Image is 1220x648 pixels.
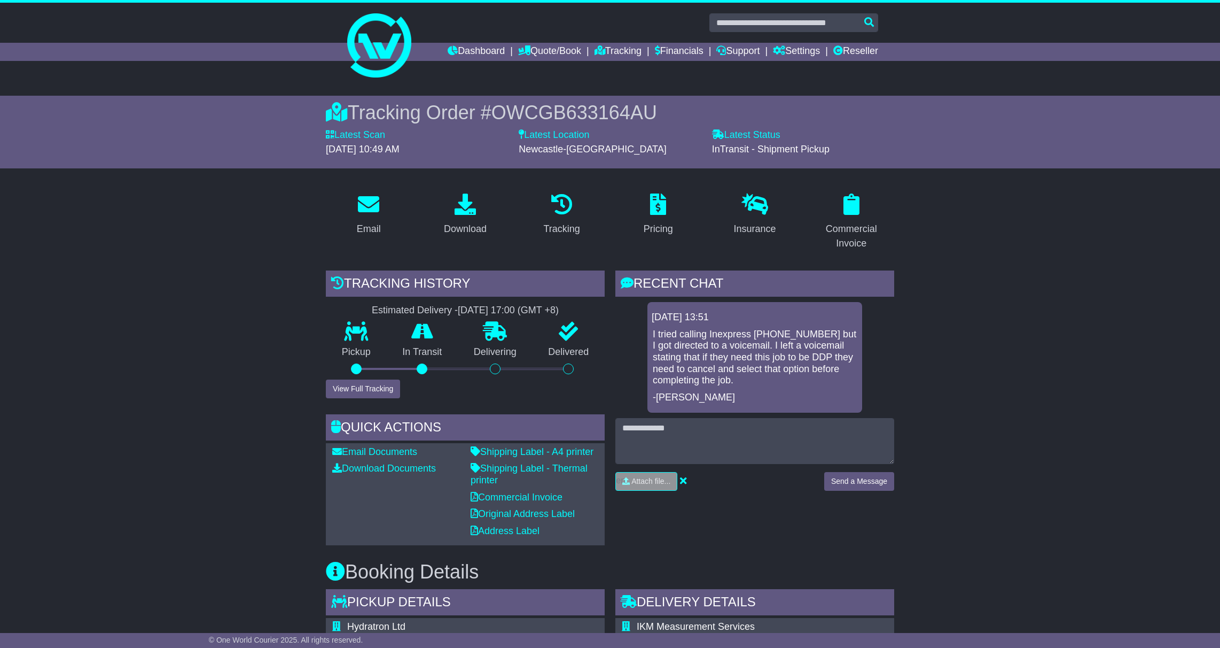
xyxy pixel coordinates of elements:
[458,305,559,317] div: [DATE] 17:00 (GMT +8)
[458,346,533,358] p: Delivering
[326,305,605,317] div: Estimated Delivery -
[615,271,894,299] div: RECENT CHAT
[491,102,657,124] span: OWCGB633164AU
[716,43,760,61] a: Support
[357,222,381,236] div: Email
[326,101,894,124] div: Tracking Order #
[437,190,494,240] a: Download
[637,621,755,632] span: IKM Measurement Services
[326,561,894,583] h3: Booking Details
[387,346,458,358] p: In Transit
[773,43,820,61] a: Settings
[537,190,587,240] a: Tracking
[518,43,581,61] a: Quote/Book
[833,43,878,61] a: Reseller
[326,144,400,155] span: [DATE] 10:49 AM
[332,463,436,474] a: Download Documents
[347,621,405,632] span: Hydratron Ltd
[326,129,385,141] label: Latest Scan
[519,129,589,141] label: Latest Location
[444,222,487,236] div: Download
[350,190,388,240] a: Email
[653,392,857,404] p: -[PERSON_NAME]
[733,222,776,236] div: Insurance
[326,380,400,398] button: View Full Tracking
[448,43,505,61] a: Dashboard
[712,129,780,141] label: Latest Status
[615,589,894,618] div: Delivery Details
[595,43,642,61] a: Tracking
[471,492,562,503] a: Commercial Invoice
[471,446,593,457] a: Shipping Label - A4 printer
[326,414,605,443] div: Quick Actions
[326,589,605,618] div: Pickup Details
[824,472,894,491] button: Send a Message
[471,526,539,536] a: Address Label
[726,190,783,240] a: Insurance
[815,222,887,251] div: Commercial Invoice
[655,43,703,61] a: Financials
[519,144,666,155] span: Newcastle-[GEOGRAPHIC_DATA]
[712,144,830,155] span: InTransit - Shipment Pickup
[326,271,605,299] div: Tracking history
[808,190,894,254] a: Commercial Invoice
[326,346,387,358] p: Pickup
[652,312,858,323] div: [DATE] 13:51
[637,190,680,240] a: Pricing
[332,446,417,457] a: Email Documents
[471,508,575,519] a: Original Address Label
[209,636,363,644] span: © One World Courier 2025. All rights reserved.
[533,346,605,358] p: Delivered
[644,222,673,236] div: Pricing
[471,463,588,485] a: Shipping Label - Thermal printer
[653,329,857,387] p: I tried calling Inexpress [PHONE_NUMBER] but I got directed to a voicemail. I left a voicemail st...
[544,222,580,236] div: Tracking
